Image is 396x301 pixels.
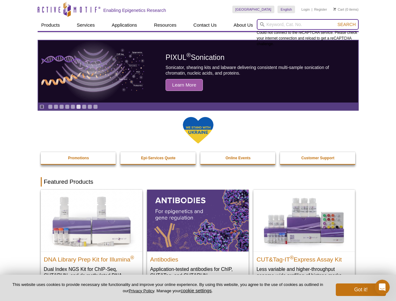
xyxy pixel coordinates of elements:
img: CUT&Tag-IT® Express Assay Kit [253,190,355,251]
a: Customer Support [280,152,356,164]
a: Go to slide 8 [87,104,92,109]
a: Go to slide 3 [59,104,64,109]
a: Go to slide 5 [71,104,75,109]
a: Go to slide 9 [93,104,98,109]
li: (0 items) [333,6,359,13]
p: Less variable and higher-throughput genome-wide profiling of histone marks​. [256,266,352,279]
p: This website uses cookies to provide necessary site functionality and improve your online experie... [10,282,325,294]
p: Dual Index NGS Kit for ChIP-Seq, CUT&RUN, and ds methylated DNA assays. [44,266,139,285]
a: PIXUL sonication PIXUL®Sonication Sonicator, shearing kits and labware delivering consistent mult... [38,40,358,103]
article: PIXUL Sonication [38,40,358,103]
a: Go to slide 2 [54,104,58,109]
strong: Promotions [68,156,89,160]
strong: Online Events [225,156,251,160]
h2: Enabling Epigenetics Research [103,8,166,13]
a: Cart [333,7,344,12]
a: Epi-Services Quote [120,152,196,164]
span: PIXUL Sonication [166,53,224,61]
img: All Antibodies [147,190,249,251]
a: Go to slide 4 [65,104,70,109]
a: Products [38,19,64,31]
a: Applications [108,19,141,31]
a: English [277,6,295,13]
div: Could not connect to the reCAPTCHA service. Please check your internet connection and reload to g... [257,19,359,47]
li: | [312,6,313,13]
button: cookie settings [181,288,212,293]
p: Sonicator, shearing kits and labware delivering consistent multi-sample sonication of chromatin, ... [166,65,344,76]
a: [GEOGRAPHIC_DATA] [232,6,275,13]
iframe: Intercom live chat [375,280,390,295]
a: Services [73,19,99,31]
sup: ® [187,52,191,59]
h2: CUT&Tag-IT Express Assay Kit [256,253,352,263]
span: Learn More [166,79,203,91]
a: Go to slide 6 [76,104,81,109]
sup: ® [130,255,134,260]
a: Go to slide 7 [82,104,87,109]
input: Keyword, Cat. No. [257,19,359,30]
a: Resources [150,19,180,31]
a: Login [301,7,310,12]
a: Promotions [41,152,117,164]
strong: Epi-Services Quote [141,156,176,160]
a: Privacy Policy [129,288,154,293]
span: Search [337,22,356,27]
a: About Us [230,19,257,31]
a: Contact Us [190,19,220,31]
img: Your Cart [333,8,336,11]
img: We Stand With Ukraine [182,116,214,144]
button: Got it! [336,283,386,296]
a: Register [314,7,327,12]
a: Online Events [200,152,276,164]
a: DNA Library Prep Kit for Illumina DNA Library Prep Kit for Illumina® Dual Index NGS Kit for ChIP-... [41,190,142,291]
a: All Antibodies Antibodies Application-tested antibodies for ChIP, CUT&Tag, and CUT&RUN. [147,190,249,285]
a: Go to slide 1 [48,104,53,109]
strong: Customer Support [301,156,334,160]
a: Toggle autoplay [40,104,44,109]
img: DNA Library Prep Kit for Illumina [41,190,142,251]
h2: Antibodies [150,253,246,263]
button: Search [335,22,357,27]
img: PIXUL sonication [41,40,145,103]
p: Application-tested antibodies for ChIP, CUT&Tag, and CUT&RUN. [150,266,246,279]
h2: DNA Library Prep Kit for Illumina [44,253,139,263]
a: CUT&Tag-IT® Express Assay Kit CUT&Tag-IT®Express Assay Kit Less variable and higher-throughput ge... [253,190,355,285]
h2: Featured Products [41,177,356,187]
sup: ® [290,255,294,260]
